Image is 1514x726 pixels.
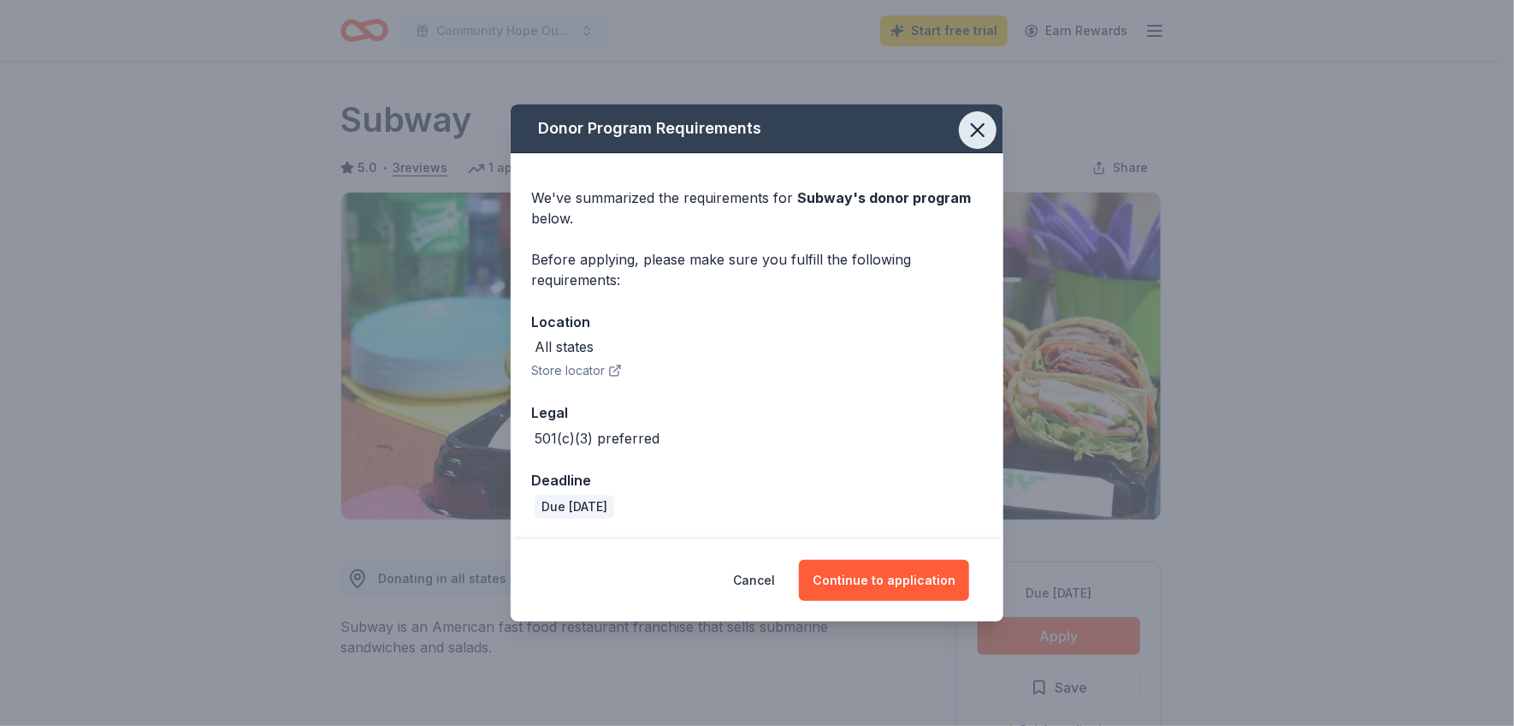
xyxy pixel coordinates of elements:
[799,560,969,601] button: Continue to application
[797,189,971,206] span: Subway 's donor program
[733,560,775,601] button: Cancel
[531,402,983,424] div: Legal
[531,249,983,290] div: Before applying, please make sure you fulfill the following requirements:
[535,495,614,519] div: Due [DATE]
[535,336,594,357] div: All states
[531,360,622,381] button: Store locator
[535,428,659,449] div: 501(c)(3) preferred
[531,187,983,229] div: We've summarized the requirements for below.
[531,469,983,491] div: Deadline
[531,311,983,333] div: Location
[511,104,1003,153] div: Donor Program Requirements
